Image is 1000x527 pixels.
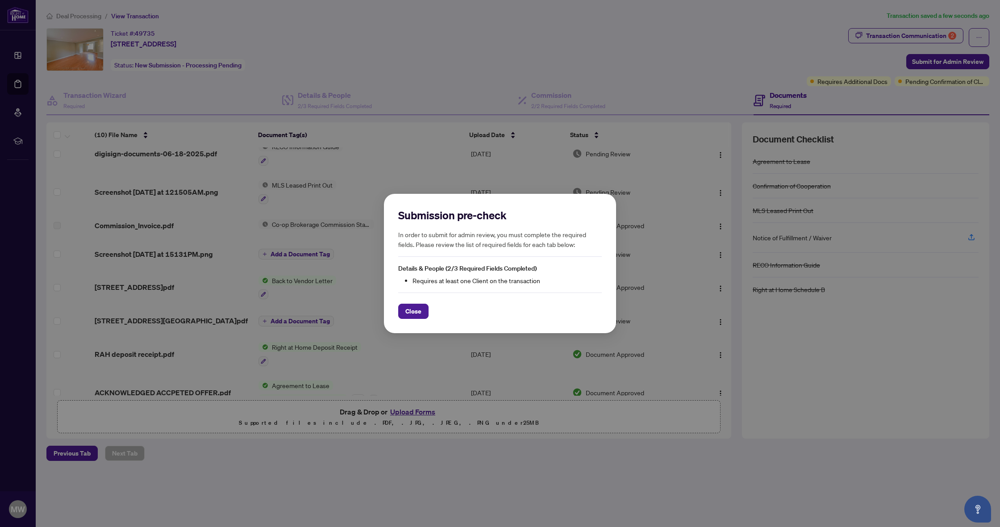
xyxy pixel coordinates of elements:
h2: Submission pre-check [398,208,602,222]
li: Requires at least one Client on the transaction [412,276,602,285]
button: Close [398,304,429,319]
span: Close [405,304,421,318]
button: Open asap [964,496,991,523]
h5: In order to submit for admin review, you must complete the required fields. Please review the lis... [398,230,602,249]
span: Details & People (2/3 Required Fields Completed) [398,264,537,272]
